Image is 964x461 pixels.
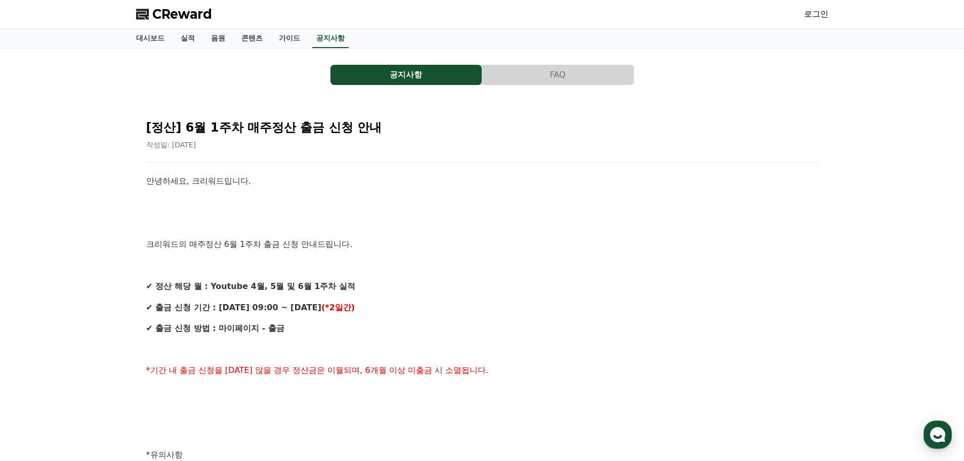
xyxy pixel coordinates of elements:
strong: ✔ 출금 신청 방법 : 마이페이지 - 출금 [146,323,284,333]
span: *기간 내 출금 신청을 [DATE] 않을 경우 정산금은 이월되며, 6개월 이상 미출금 시 소멸됩니다. [146,365,489,375]
strong: ✔ 정산 해당 월 : Youtube 4월, 5월 및 6월 1주차 실적 [146,281,356,291]
span: 홈 [32,336,38,344]
span: 작성일: [DATE] [146,141,196,149]
span: CReward [152,6,212,22]
a: CReward [136,6,212,22]
button: 공지사항 [330,65,482,85]
a: 대화 [67,321,131,346]
a: 로그인 [804,8,828,20]
a: 콘텐츠 [233,29,271,48]
span: 대화 [93,337,105,345]
strong: (*2일간) [321,303,355,312]
a: 공지사항 [312,29,349,48]
a: 실적 [173,29,203,48]
h2: [정산] 6월 1주차 매주정산 출금 신청 안내 [146,119,818,136]
a: 설정 [131,321,194,346]
a: 가이드 [271,29,308,48]
span: *유의사항 [146,450,183,459]
p: 크리워드의 매주정산 6월 1주차 출금 신청 안내드립니다. [146,238,818,251]
button: FAQ [482,65,634,85]
span: 설정 [156,336,169,344]
a: 홈 [3,321,67,346]
strong: ✔ 출금 신청 기간 : [DATE] 09:00 ~ [DATE] [146,303,321,312]
a: 음원 [203,29,233,48]
a: 대시보드 [128,29,173,48]
a: FAQ [482,65,634,85]
p: 안녕하세요, 크리워드입니다. [146,175,818,188]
